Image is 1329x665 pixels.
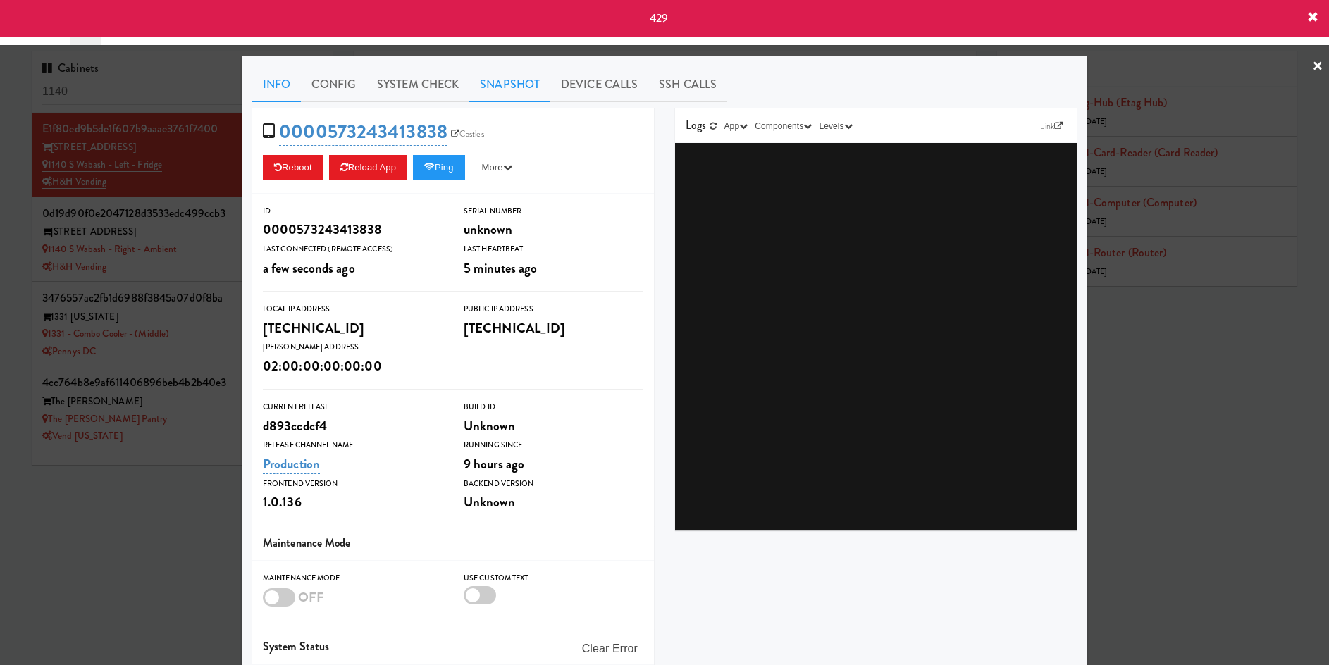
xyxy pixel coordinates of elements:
div: Unknown [464,490,643,514]
a: Info [252,67,301,102]
span: OFF [298,588,324,607]
a: SSH Calls [648,67,727,102]
button: More [471,155,524,180]
a: Device Calls [550,67,648,102]
div: Running Since [464,438,643,452]
div: d893ccdcf4 [263,414,443,438]
span: Logs [686,117,706,133]
span: Maintenance Mode [263,535,351,551]
div: [TECHNICAL_ID] [263,316,443,340]
div: Backend Version [464,477,643,491]
div: Current Release [263,400,443,414]
div: Frontend Version [263,477,443,491]
span: 429 [650,10,668,26]
span: 5 minutes ago [464,259,537,278]
a: Config [301,67,366,102]
div: [PERSON_NAME] Address [263,340,443,354]
a: Castles [447,127,488,141]
a: × [1312,45,1323,89]
div: ID [263,204,443,218]
div: Last Heartbeat [464,242,643,256]
div: Release Channel Name [263,438,443,452]
button: Reboot [263,155,323,180]
a: Link [1037,119,1066,133]
span: a few seconds ago [263,259,355,278]
a: Production [263,454,320,474]
button: Components [751,119,815,133]
div: Last Connected (Remote Access) [263,242,443,256]
div: Serial Number [464,204,643,218]
a: System Check [366,67,469,102]
div: Maintenance Mode [263,571,443,585]
button: Ping [413,155,465,180]
span: 9 hours ago [464,454,524,473]
a: 0000573243413838 [279,118,447,146]
button: App [721,119,752,133]
a: Snapshot [469,67,550,102]
div: Public IP Address [464,302,643,316]
div: Use Custom Text [464,571,643,585]
div: Build Id [464,400,643,414]
div: unknown [464,218,643,242]
div: [TECHNICAL_ID] [464,316,643,340]
button: Levels [815,119,855,133]
div: Unknown [464,414,643,438]
div: 1.0.136 [263,490,443,514]
button: Clear Error [576,636,643,661]
div: 0000573243413838 [263,218,443,242]
div: Local IP Address [263,302,443,316]
span: System Status [263,638,329,654]
button: Reload App [329,155,407,180]
div: 02:00:00:00:00:00 [263,354,443,378]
